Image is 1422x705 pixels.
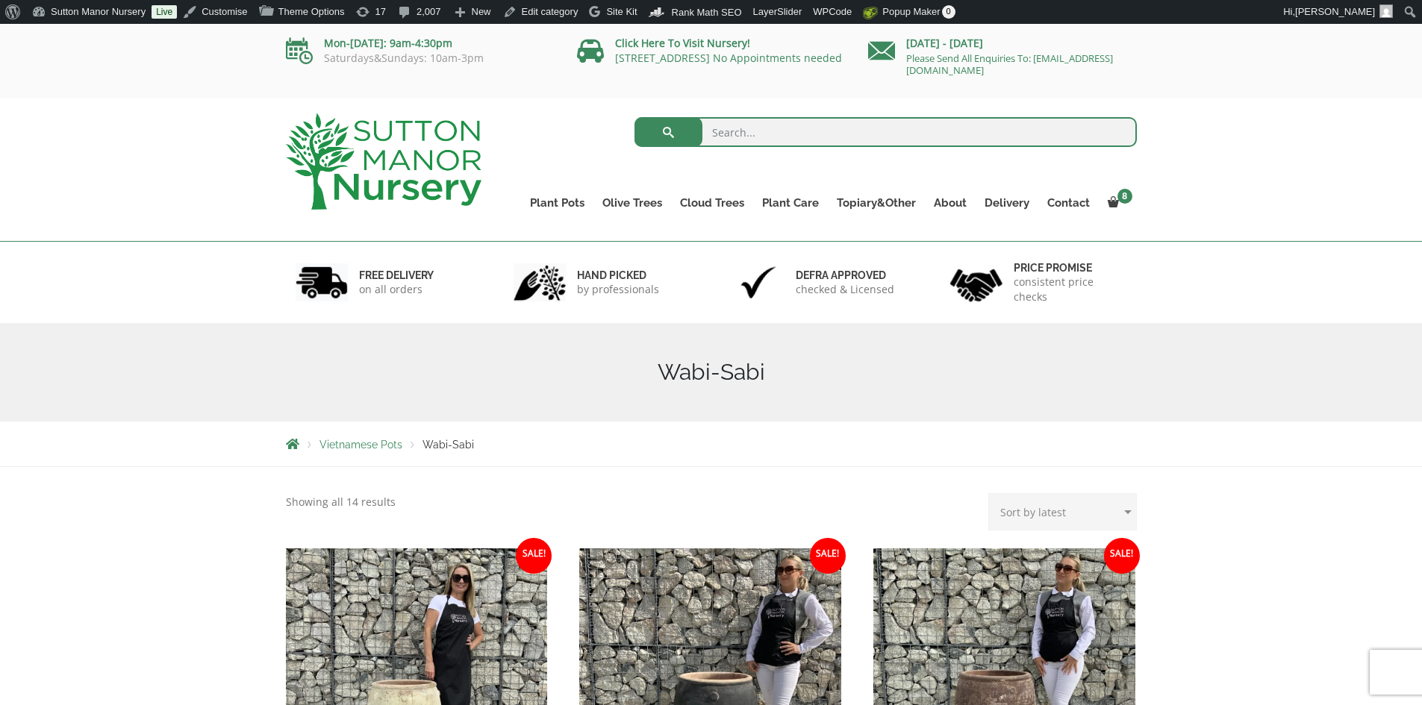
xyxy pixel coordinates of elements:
img: 1.jpg [296,263,348,301]
a: Contact [1038,192,1099,213]
a: Please Send All Enquiries To: [EMAIL_ADDRESS][DOMAIN_NAME] [906,51,1113,77]
span: Wabi-Sabi [422,439,474,451]
img: 2.jpg [514,263,566,301]
input: Search... [634,117,1137,147]
a: Olive Trees [593,192,671,213]
span: Rank Math SEO [672,7,742,18]
span: 0 [942,5,955,19]
span: 8 [1117,189,1132,204]
a: About [925,192,976,213]
a: Topiary&Other [828,192,925,213]
a: 8 [1099,192,1137,213]
img: 4.jpg [950,260,1002,305]
a: [STREET_ADDRESS] No Appointments needed [615,51,842,65]
img: logo [286,113,481,210]
p: by professionals [577,282,659,297]
p: [DATE] - [DATE] [868,34,1137,52]
p: consistent price checks [1014,275,1127,304]
h1: Wabi-Sabi [286,359,1137,386]
p: Showing all 14 results [286,493,396,511]
a: Click Here To Visit Nursery! [615,36,750,50]
a: Delivery [976,192,1038,213]
nav: Breadcrumbs [286,438,1137,450]
img: 3.jpg [732,263,785,301]
a: Cloud Trees [671,192,753,213]
a: Plant Care [753,192,828,213]
span: Sale! [1104,538,1140,574]
span: Sale! [810,538,846,574]
a: Vietnamese Pots [319,439,402,451]
h6: FREE DELIVERY [359,269,434,282]
span: [PERSON_NAME] [1295,6,1375,17]
a: Live [152,5,177,19]
span: Sale! [516,538,552,574]
p: on all orders [359,282,434,297]
h6: hand picked [577,269,659,282]
select: Shop order [988,493,1137,530]
h6: Price promise [1014,261,1127,275]
p: checked & Licensed [796,282,894,297]
h6: Defra approved [796,269,894,282]
p: Saturdays&Sundays: 10am-3pm [286,52,555,64]
a: Plant Pots [521,192,593,213]
p: Mon-[DATE]: 9am-4:30pm [286,34,555,52]
span: Site Kit [606,6,637,17]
